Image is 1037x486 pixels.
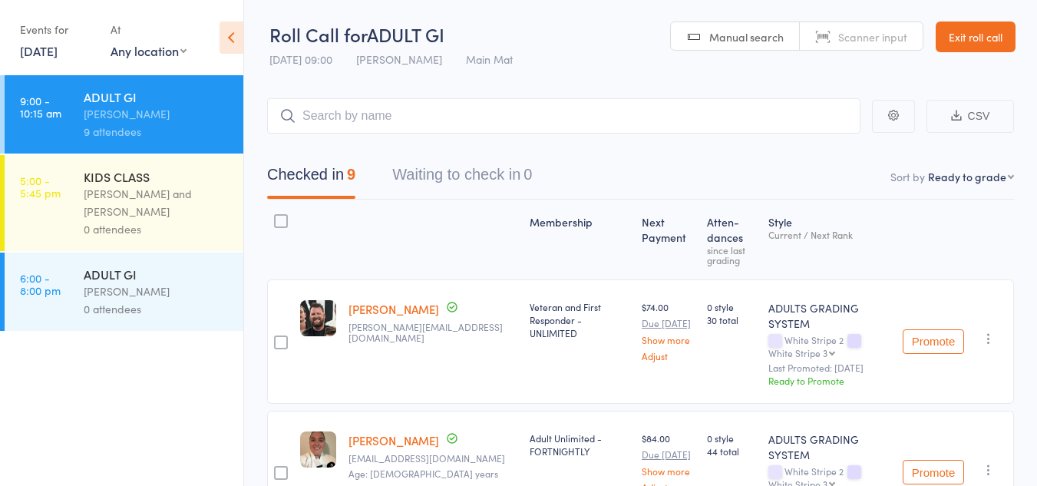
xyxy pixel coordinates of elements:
[5,75,243,154] a: 9:00 -10:15 amADULT GI[PERSON_NAME]9 attendees
[707,431,756,445] span: 0 style
[530,431,629,458] div: Adult Unlimited - FORTNIGHTLY
[936,21,1016,52] a: Exit roll call
[348,453,517,464] small: Stef1112@hotmail.com
[768,431,890,462] div: ADULTS GRADING SYSTEM
[642,300,695,361] div: $74.00
[20,174,61,199] time: 5:00 - 5:45 pm
[642,318,695,329] small: Due [DATE]
[928,169,1006,184] div: Ready to grade
[20,42,58,59] a: [DATE]
[466,51,513,67] span: Main Mat
[84,123,230,141] div: 9 attendees
[926,100,1014,133] button: CSV
[707,313,756,326] span: 30 total
[768,348,827,358] div: White Stripe 3
[762,207,897,273] div: Style
[768,335,890,358] div: White Stripe 2
[903,329,964,354] button: Promote
[347,166,355,183] div: 9
[768,362,890,373] small: Last Promoted: [DATE]
[367,21,444,47] span: ADULT GI
[768,230,890,240] div: Current / Next Rank
[709,29,784,45] span: Manual search
[5,253,243,331] a: 6:00 -8:00 pmADULT GI[PERSON_NAME]0 attendees
[84,88,230,105] div: ADULT GI
[20,94,61,119] time: 9:00 - 10:15 am
[267,98,860,134] input: Search by name
[111,42,187,59] div: Any location
[348,301,439,317] a: [PERSON_NAME]
[348,467,498,480] span: Age: [DEMOGRAPHIC_DATA] years
[838,29,907,45] span: Scanner input
[348,432,439,448] a: [PERSON_NAME]
[84,220,230,238] div: 0 attendees
[530,300,629,339] div: Veteran and First Responder - UNLIMITED
[642,466,695,476] a: Show more
[84,185,230,220] div: [PERSON_NAME] and [PERSON_NAME]
[84,283,230,300] div: [PERSON_NAME]
[707,300,756,313] span: 0 style
[701,207,762,273] div: Atten­dances
[768,374,890,387] div: Ready to Promote
[269,21,367,47] span: Roll Call for
[768,300,890,331] div: ADULTS GRADING SYSTEM
[642,335,695,345] a: Show more
[84,105,230,123] div: [PERSON_NAME]
[356,51,442,67] span: [PERSON_NAME]
[300,300,336,336] img: image1737682607.png
[348,322,517,344] small: michael.butler1704@gmail.com
[707,245,756,265] div: since last grading
[636,207,701,273] div: Next Payment
[20,17,95,42] div: Events for
[111,17,187,42] div: At
[84,168,230,185] div: KIDS CLASS
[523,207,636,273] div: Membership
[300,431,336,468] img: image1740392964.png
[890,169,925,184] label: Sort by
[642,449,695,460] small: Due [DATE]
[523,166,532,183] div: 0
[642,351,695,361] a: Adjust
[392,158,532,199] button: Waiting to check in0
[269,51,332,67] span: [DATE] 09:00
[903,460,964,484] button: Promote
[5,155,243,251] a: 5:00 -5:45 pmKIDS CLASS[PERSON_NAME] and [PERSON_NAME]0 attendees
[707,445,756,458] span: 44 total
[84,266,230,283] div: ADULT GI
[267,158,355,199] button: Checked in9
[84,300,230,318] div: 0 attendees
[20,272,61,296] time: 6:00 - 8:00 pm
